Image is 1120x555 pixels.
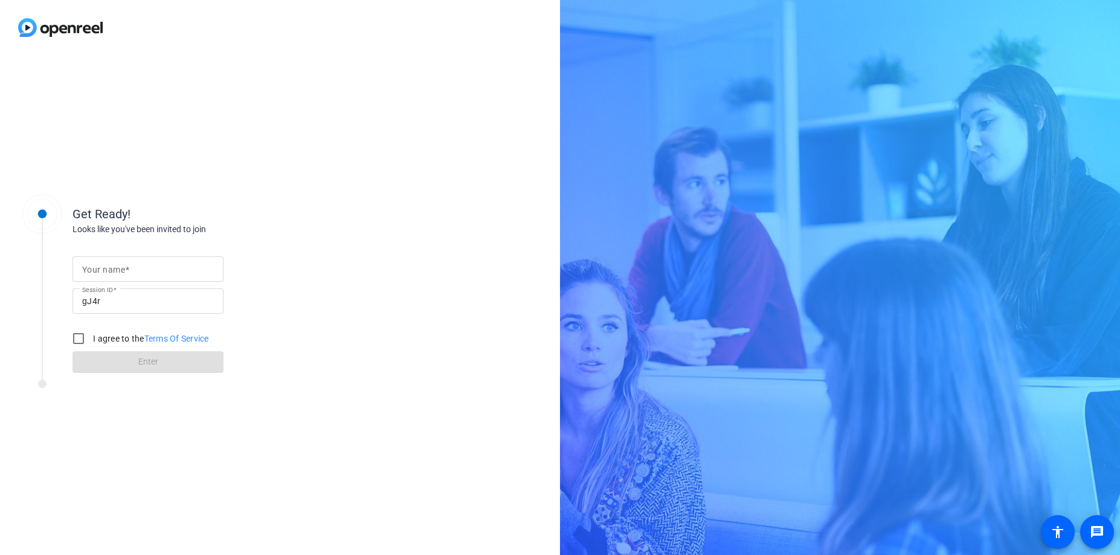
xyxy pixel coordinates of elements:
[91,333,209,345] label: I agree to the
[72,205,314,223] div: Get Ready!
[82,265,125,274] mat-label: Your name
[144,334,209,343] a: Terms Of Service
[72,223,314,236] div: Looks like you've been invited to join
[82,286,113,293] mat-label: Session ID
[1051,525,1065,539] mat-icon: accessibility
[1090,525,1104,539] mat-icon: message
